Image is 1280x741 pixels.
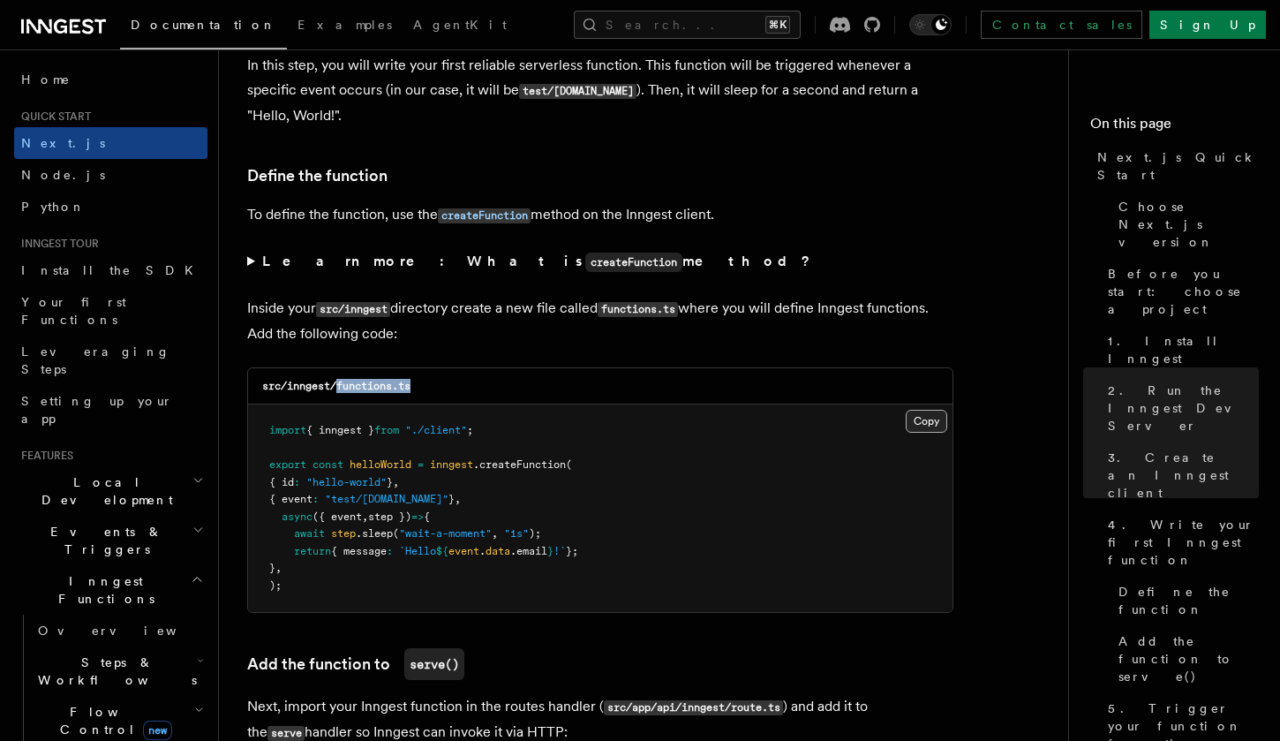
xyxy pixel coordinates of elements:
code: serve() [404,648,464,680]
code: src/inngest/functions.ts [262,380,410,392]
code: src/inngest [316,302,390,317]
span: Choose Next.js version [1118,198,1259,251]
span: { message [331,545,387,557]
a: Setting up your app [14,385,207,435]
span: .createFunction [473,458,566,471]
span: `Hello [399,545,436,557]
span: Home [21,71,71,88]
span: AgentKit [413,18,507,32]
span: const [312,458,343,471]
span: inngest [430,458,473,471]
a: Add the function to serve() [1111,625,1259,692]
code: src/app/api/inngest/route.ts [604,700,783,715]
span: { event [269,493,312,505]
span: Node.js [21,168,105,182]
a: Sign Up [1149,11,1266,39]
button: Search...⌘K [574,11,801,39]
span: !` [553,545,566,557]
button: Toggle dark mode [909,14,952,35]
a: AgentKit [403,5,517,48]
span: return [294,545,331,557]
span: import [269,424,306,436]
span: Python [21,200,86,214]
span: => [411,510,424,523]
span: .email [510,545,547,557]
span: Steps & Workflows [31,654,197,689]
a: Overview [31,615,207,646]
span: ( [393,527,399,540]
span: { [424,510,430,523]
span: , [275,562,282,574]
a: Your first Functions [14,286,207,336]
span: . [479,545,486,557]
a: Choose Next.js version [1111,191,1259,258]
span: 2. Run the Inngest Dev Server [1108,382,1259,435]
a: Examples [287,5,403,48]
a: Python [14,191,207,223]
span: Local Development [14,473,192,509]
span: : [294,476,300,488]
span: Install the SDK [21,263,204,277]
span: ); [529,527,541,540]
span: ; [467,424,473,436]
a: 1. Install Inngest [1101,325,1259,374]
p: To define the function, use the method on the Inngest client. [247,202,953,228]
span: step }) [368,510,411,523]
code: createFunction [585,253,682,272]
a: Home [14,64,207,95]
span: Events & Triggers [14,523,192,558]
span: Before you start: choose a project [1108,265,1259,318]
strong: Learn more: What is method? [262,253,814,269]
span: } [448,493,455,505]
span: "hello-world" [306,476,387,488]
span: Next.js [21,136,105,150]
a: Node.js [14,159,207,191]
span: data [486,545,510,557]
span: : [312,493,319,505]
h4: On this page [1090,113,1259,141]
span: Leveraging Steps [21,344,170,376]
span: { id [269,476,294,488]
span: , [492,527,498,540]
span: Add the function to serve() [1118,632,1259,685]
span: } [547,545,553,557]
a: Next.js [14,127,207,159]
span: Overview [38,624,220,638]
button: Steps & Workflows [31,646,207,696]
button: Copy [906,410,947,433]
span: Next.js Quick Start [1097,148,1259,184]
span: , [455,493,461,505]
span: 3. Create an Inngest client [1108,449,1259,502]
summary: Learn more: What iscreateFunctionmethod? [247,249,953,275]
span: , [362,510,368,523]
a: 4. Write your first Inngest function [1101,509,1259,576]
span: step [331,527,356,540]
span: { inngest } [306,424,374,436]
code: functions.ts [598,302,678,317]
span: "1s" [504,527,529,540]
a: Documentation [120,5,287,49]
span: ); [269,579,282,592]
p: Inside your directory create a new file called where you will define Inngest functions. Add the f... [247,296,953,346]
span: 1. Install Inngest [1108,332,1259,367]
a: createFunction [438,206,531,223]
span: new [143,721,172,740]
span: Quick start [14,110,91,124]
span: event [448,545,479,557]
span: } [387,476,393,488]
span: "test/[DOMAIN_NAME]" [325,493,448,505]
a: 2. Run the Inngest Dev Server [1101,374,1259,442]
span: async [282,510,312,523]
code: test/[DOMAIN_NAME] [519,84,636,99]
span: await [294,527,325,540]
span: } [269,562,275,574]
button: Inngest Functions [14,565,207,615]
a: Install the SDK [14,254,207,286]
span: from [374,424,399,436]
span: }; [566,545,578,557]
span: export [269,458,306,471]
span: "./client" [405,424,467,436]
span: Define the function [1118,583,1259,618]
span: Features [14,449,73,463]
kbd: ⌘K [765,16,790,34]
